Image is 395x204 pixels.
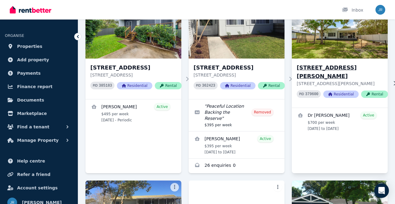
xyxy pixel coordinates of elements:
[323,91,359,98] span: Residential
[194,63,285,72] h3: [STREET_ADDRESS]
[189,131,284,158] a: View details for Beverly Heywood
[5,54,73,66] a: Add property
[297,81,388,87] p: [STREET_ADDRESS][PERSON_NAME]
[85,99,181,126] a: View details for Abby Georgeston
[99,84,112,88] code: 385183
[17,83,53,90] span: Finance report
[117,82,152,89] span: Residential
[17,184,58,191] span: Account settings
[5,107,73,120] a: Marketplace
[17,110,47,117] span: Marketplace
[342,7,363,13] div: Inbox
[189,99,284,131] a: Edit listing: Peaceful Location Backing the Reserve
[5,81,73,93] a: Finance report
[305,92,318,96] code: 379600
[220,82,255,89] span: Residential
[258,82,285,89] span: Rental
[5,121,73,133] button: Find a tenant
[361,91,388,98] span: Rental
[5,94,73,106] a: Documents
[375,5,385,15] img: Jo Reinhard
[297,63,388,81] h3: [STREET_ADDRESS][PERSON_NAME]
[274,183,282,191] button: More options
[170,183,179,191] button: More options
[155,82,182,89] span: Rental
[17,171,50,178] span: Refer a friend
[202,84,215,88] code: 362423
[93,84,98,87] small: PID
[17,96,44,104] span: Documents
[17,56,49,63] span: Add property
[5,34,24,38] span: ORGANISE
[10,5,51,14] img: RentBetter
[5,40,73,52] a: Properties
[292,108,388,135] a: View details for Dr Arshiya
[5,155,73,167] a: Help centre
[17,137,59,144] span: Manage Property
[17,43,42,50] span: Properties
[196,84,201,87] small: PID
[90,72,182,78] p: [STREET_ADDRESS]
[17,157,45,165] span: Help centre
[90,63,182,72] h3: [STREET_ADDRESS]
[17,123,49,131] span: Find a tenant
[5,168,73,181] a: Refer a friend
[374,183,389,198] div: Open Intercom Messenger
[189,159,284,173] a: Enquiries for 6B Sonoma Rd, Budgewoi
[5,67,73,79] a: Payments
[17,70,41,77] span: Payments
[194,72,285,78] p: [STREET_ADDRESS]
[5,134,73,146] button: Manage Property
[299,92,304,96] small: PID
[377,183,385,191] button: More options
[5,182,73,194] a: Account settings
